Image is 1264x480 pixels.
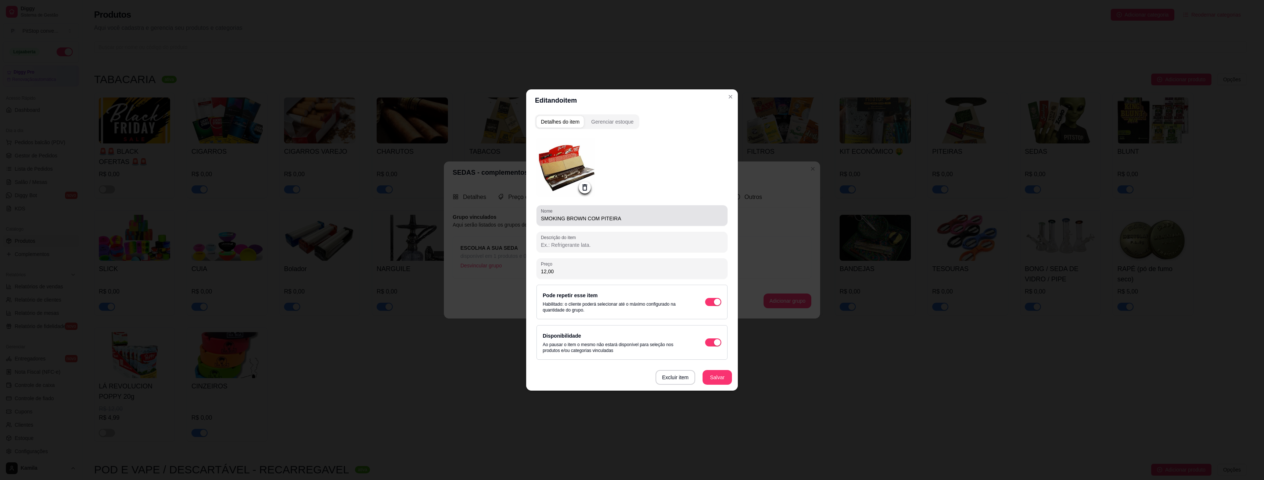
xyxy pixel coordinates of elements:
[543,342,690,353] p: Ao pausar o item o mesmo não estará disponível para seleção nos produtos e/ou categorias vinculadas
[526,89,738,111] header: Editando item
[541,268,723,275] input: Preço
[541,215,723,222] input: Nome
[541,208,555,214] label: Nome
[536,138,595,197] img: logo da loja
[543,301,690,313] p: Habilitado: o cliente poderá selecionar até o máximo configurado na quantidade do grupo.
[541,118,579,125] div: Detalhes do item
[541,241,723,249] input: Descrição do item
[725,91,736,103] button: Close
[535,114,729,129] div: complement-group
[591,118,633,125] div: Gerenciar estoque
[541,234,578,241] label: Descrição do item
[541,261,555,267] label: Preço
[543,292,597,298] label: Pode repetir esse item
[703,370,732,385] button: Salvar
[535,114,639,129] div: complement-group
[656,370,695,385] button: Excluir item
[543,333,581,339] label: Disponibilidade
